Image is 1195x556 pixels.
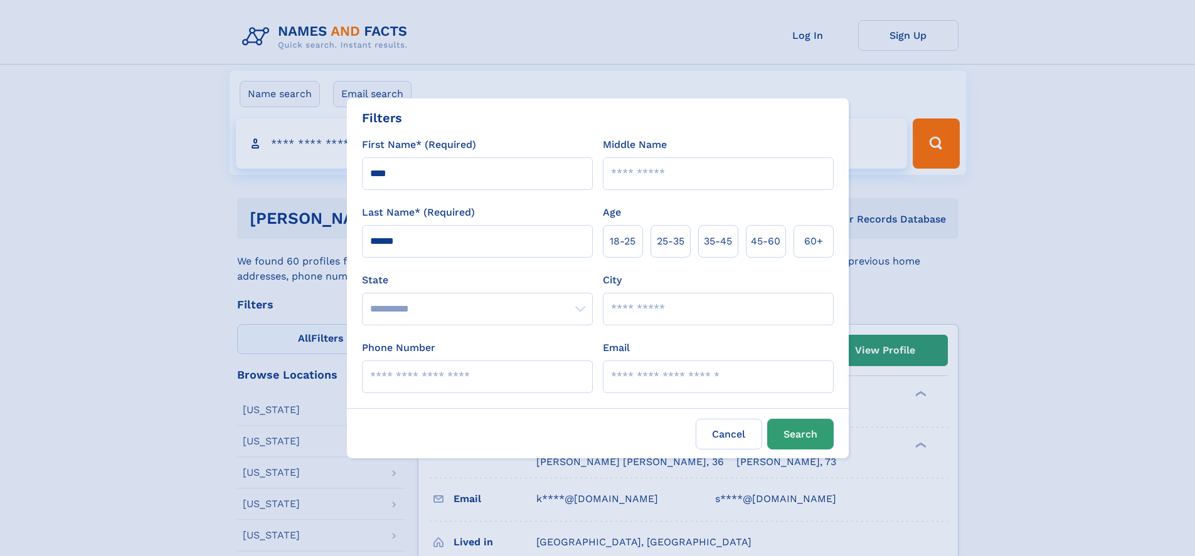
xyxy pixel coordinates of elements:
label: Last Name* (Required) [362,205,475,220]
label: First Name* (Required) [362,137,476,152]
label: Phone Number [362,340,435,355]
span: 35‑45 [704,234,732,249]
span: 18‑25 [610,234,635,249]
label: State [362,273,593,288]
span: 60+ [804,234,823,249]
label: Cancel [696,419,762,449]
label: City [603,273,622,288]
span: 45‑60 [751,234,780,249]
label: Middle Name [603,137,667,152]
button: Search [767,419,834,449]
label: Age [603,205,621,220]
label: Email [603,340,630,355]
div: Filters [362,108,402,127]
span: 25‑35 [657,234,684,249]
